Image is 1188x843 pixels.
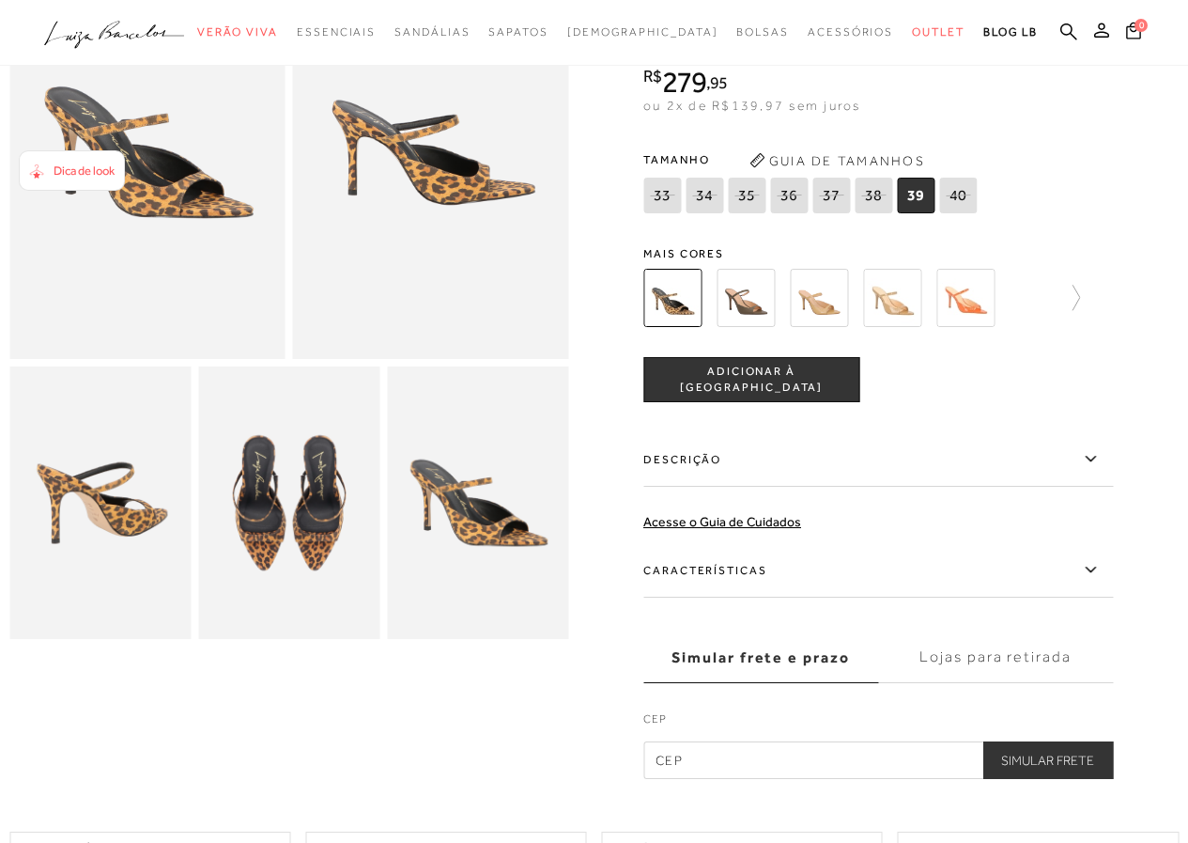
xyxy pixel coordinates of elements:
[643,514,801,529] a: Acesse o Guia de Cuidados
[736,15,789,50] a: noSubCategoriesText
[790,269,848,327] img: MULE DE SALTO ALTO EM COURO VERNIZ BEGE AREIA
[808,25,893,39] span: Acessórios
[717,269,775,327] img: MULE DE SALTO ALTO EM COURO VERDE TOMILHO
[710,72,728,92] span: 95
[812,178,850,213] span: 37
[770,178,808,213] span: 36
[936,269,995,327] img: MULE DE SALTO ALTO EM COURO VERNIZ LARANJA SUNSET
[643,432,1113,487] label: Descrição
[878,632,1113,683] label: Lojas para retirada
[855,178,892,213] span: 38
[728,178,765,213] span: 35
[662,65,706,99] span: 279
[939,178,977,213] span: 40
[297,15,376,50] a: noSubCategoriesText
[808,15,893,50] a: noSubCategoriesText
[736,25,789,39] span: Bolsas
[488,25,548,39] span: Sapatos
[644,364,858,397] span: ADICIONAR À [GEOGRAPHIC_DATA]
[387,367,568,639] img: image
[643,178,681,213] span: 33
[982,742,1113,779] button: Simular Frete
[643,632,878,683] label: Simular frete e prazo
[1120,21,1147,46] button: 0
[643,146,981,174] span: Tamanho
[743,146,931,176] button: Guia de Tamanhos
[643,710,1113,737] label: CEP
[567,25,718,39] span: [DEMOGRAPHIC_DATA]
[54,164,115,178] span: Dica de look
[912,25,964,39] span: Outlet
[643,248,1113,259] span: Mais cores
[643,357,859,402] button: ADICIONAR À [GEOGRAPHIC_DATA]
[863,269,921,327] img: MULE DE SALTO ALTO EM COURO VERNIZ BEGE ARGILA
[197,25,278,39] span: Verão Viva
[197,15,278,50] a: noSubCategoriesText
[686,178,723,213] span: 34
[897,178,934,213] span: 39
[567,15,718,50] a: noSubCategoriesText
[643,98,860,113] span: ou 2x de R$139,97 sem juros
[983,25,1038,39] span: BLOG LB
[297,25,376,39] span: Essenciais
[643,543,1113,598] label: Características
[706,74,728,91] i: ,
[983,15,1038,50] a: BLOG LB
[1134,19,1148,32] span: 0
[394,15,470,50] a: noSubCategoriesText
[394,25,470,39] span: Sandálias
[643,269,702,327] img: MULE DE SALTO ALTO EM COURO NOBUCK ONÇA
[488,15,548,50] a: noSubCategoriesText
[912,15,964,50] a: noSubCategoriesText
[643,742,1113,779] input: CEP
[198,367,379,639] img: image
[643,68,662,85] i: R$
[9,367,191,639] img: image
